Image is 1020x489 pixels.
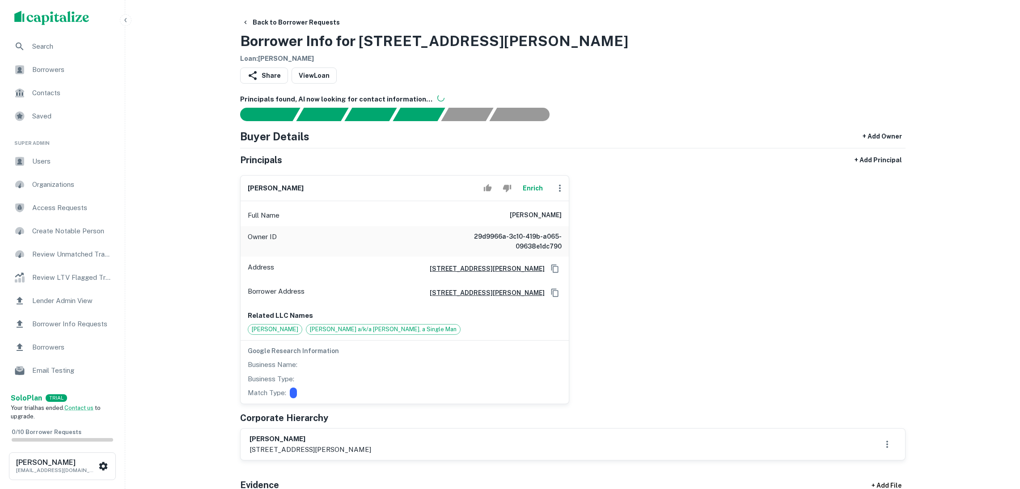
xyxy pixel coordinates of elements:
[454,232,562,251] h6: 29d9966a-3c10-419b-a065-09638e1dc790
[423,288,545,298] a: [STREET_ADDRESS][PERSON_NAME]
[7,197,118,219] a: Access Requests
[7,337,118,358] a: Borrowers
[229,108,296,121] div: Sending borrower request to AI...
[7,82,118,104] a: Contacts
[240,411,328,425] h5: Corporate Hierarchy
[11,405,101,420] span: Your trial has ended. to upgrade.
[16,466,97,474] p: [EMAIL_ADDRESS][DOMAIN_NAME]
[7,313,118,335] a: Borrower Info Requests
[240,67,288,84] button: Share
[7,151,118,172] a: Users
[32,342,112,353] span: Borrowers
[32,111,112,122] span: Saved
[248,310,562,321] p: Related LLC Names
[32,41,112,52] span: Search
[248,325,302,334] span: [PERSON_NAME]
[480,179,495,197] button: Accept
[9,452,116,480] button: [PERSON_NAME][EMAIL_ADDRESS][DOMAIN_NAME]
[240,153,282,167] h5: Principals
[548,286,562,299] button: Copy Address
[248,346,562,356] h6: Google Research Information
[32,272,112,283] span: Review LTV Flagged Transactions
[240,94,906,105] h6: Principals found, AI now looking for contact information...
[32,156,112,167] span: Users
[248,183,304,194] h6: [PERSON_NAME]
[250,444,371,455] p: [STREET_ADDRESS][PERSON_NAME]
[423,264,545,274] a: [STREET_ADDRESS][PERSON_NAME]
[499,179,515,197] button: Reject
[32,249,112,260] span: Review Unmatched Transactions
[548,262,562,275] button: Copy Address
[248,262,274,275] p: Address
[64,405,93,411] a: Contact us
[250,434,371,444] h6: [PERSON_NAME]
[248,286,305,299] p: Borrower Address
[11,394,42,402] strong: Solo Plan
[519,179,547,197] button: Enrich
[248,210,279,221] p: Full Name
[851,152,906,168] button: + Add Principal
[16,459,97,466] h6: [PERSON_NAME]
[32,88,112,98] span: Contacts
[441,108,493,121] div: Principals found, still searching for contact information. This may take time...
[248,374,294,384] p: Business Type:
[32,295,112,306] span: Lender Admin View
[7,290,118,312] a: Lender Admin View
[7,244,118,265] a: Review Unmatched Transactions
[306,325,460,334] span: [PERSON_NAME] a/k/a [PERSON_NAME], a Single Man
[7,360,118,381] a: Email Testing
[32,365,112,376] span: Email Testing
[248,388,286,398] p: Match Type:
[11,393,42,404] a: SoloPlan
[7,105,118,127] a: Saved
[238,14,343,30] button: Back to Borrower Requests
[975,417,1020,460] iframe: Chat Widget
[7,129,118,151] li: Super Admin
[240,54,628,64] h6: Loan : [PERSON_NAME]
[510,210,562,221] h6: [PERSON_NAME]
[14,11,89,25] img: capitalize-logo.png
[393,108,445,121] div: Principals found, AI now looking for contact information...
[7,174,118,195] a: Organizations
[32,226,112,236] span: Create Notable Person
[490,108,560,121] div: AI fulfillment process complete.
[248,232,277,251] p: Owner ID
[296,108,348,121] div: Your request is received and processing...
[859,128,906,144] button: + Add Owner
[46,394,67,402] div: TRIAL
[7,36,118,57] a: Search
[344,108,397,121] div: Documents found, AI parsing details...
[292,67,337,84] a: ViewLoan
[7,267,118,288] a: Review LTV Flagged Transactions
[32,319,112,329] span: Borrower Info Requests
[32,202,112,213] span: Access Requests
[12,429,81,435] span: 0 / 10 Borrower Requests
[32,64,112,75] span: Borrowers
[248,359,297,370] p: Business Name:
[7,220,118,242] a: Create Notable Person
[32,179,112,190] span: Organizations
[240,128,309,144] h4: Buyer Details
[7,59,118,80] a: Borrowers
[240,30,628,52] h3: Borrower Info for [STREET_ADDRESS][PERSON_NAME]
